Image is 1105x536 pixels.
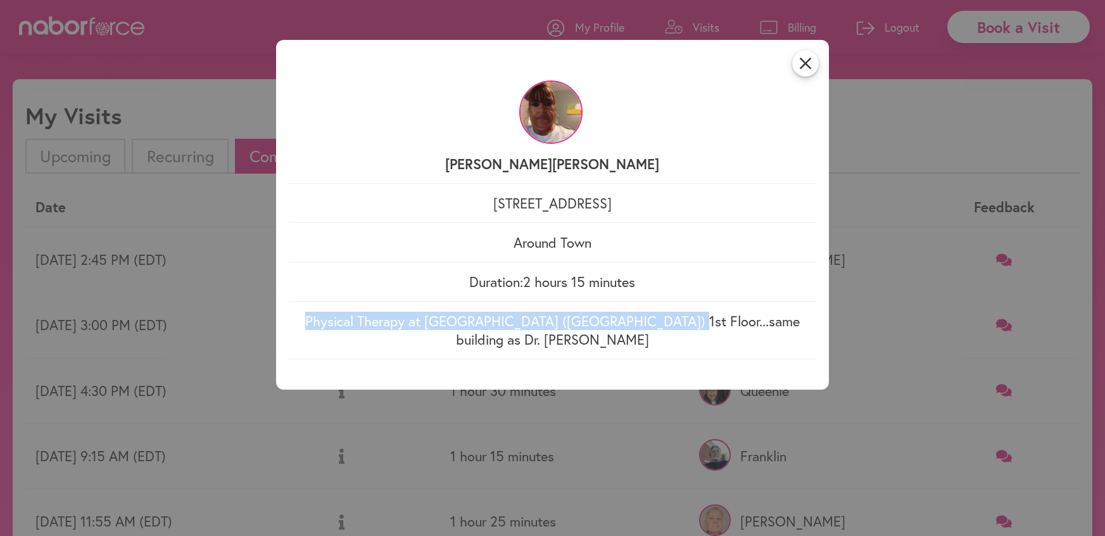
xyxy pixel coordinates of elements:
[289,272,816,291] p: Duration: 2 hours 15 minutes
[289,233,816,252] p: Around Town
[289,194,816,212] p: [STREET_ADDRESS]
[289,312,816,348] p: Physical Therapy at [GEOGRAPHIC_DATA] ([GEOGRAPHIC_DATA]) 1st Floor...same building as Dr. [PERSO...
[289,155,816,173] p: [PERSON_NAME] [PERSON_NAME]
[519,80,583,144] img: mh40fIIiSrWUjCxYUM45
[792,50,819,77] i: close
